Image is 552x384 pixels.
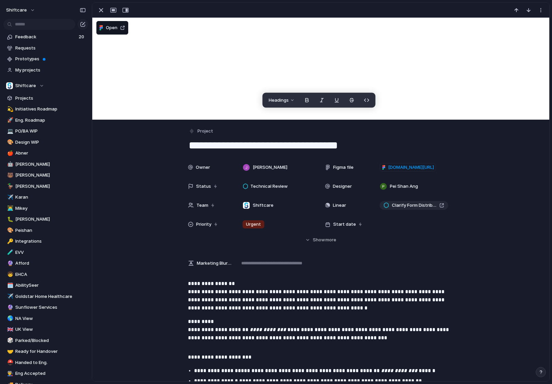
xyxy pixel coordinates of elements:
[3,225,88,236] a: 🎨Peishan
[6,282,13,289] button: 🗓️
[15,82,36,89] span: Shiftcare
[15,106,86,113] span: Initiatives Roadmap
[7,359,12,366] div: ⛑️
[333,183,352,190] span: Designer
[3,159,88,169] a: 🤖[PERSON_NAME]
[3,137,88,147] a: 🎨Design WIP
[7,216,12,223] div: 🐛
[15,359,86,366] span: Handed to Eng.
[15,271,86,278] span: EHCA
[3,280,88,290] div: 🗓️AbilitySeer
[6,260,13,267] button: 🔮
[3,324,88,335] a: 🇬🇧UK View
[79,34,85,40] span: 20
[6,7,27,14] span: shiftcare
[7,105,12,113] div: 💫
[6,348,13,355] button: 🤝
[6,205,13,212] button: 👨‍💻
[15,249,86,256] span: EVV
[6,271,13,278] button: 🧒
[269,97,289,104] span: Headings
[3,336,88,346] a: 🎲Parked/Blocked
[15,34,77,40] span: Feedback
[3,65,88,75] a: My projects
[6,315,13,322] button: 🌎
[253,164,287,171] span: [PERSON_NAME]
[15,194,86,201] span: Karan
[7,194,12,201] div: ✈️
[15,117,86,124] span: Eng. Roadmap
[15,260,86,267] span: Afford
[6,293,13,300] button: ✈️
[188,234,454,246] button: Showmore
[390,183,418,190] span: Pei Shan Ang
[3,314,88,324] div: 🌎NA View
[6,128,13,135] button: 💻
[7,370,12,378] div: 👨‍🏭
[3,214,88,224] a: 🐛[PERSON_NAME]
[15,95,86,102] span: Projects
[15,227,86,234] span: Peishan
[3,258,88,268] a: 🔮Afford
[6,370,13,377] button: 👨‍🏭
[6,117,13,124] button: 🚀
[3,236,88,246] a: 🔑Integrations
[196,221,211,228] span: Priority
[265,95,299,106] button: Headings
[3,203,88,214] a: 👨‍💻Mikey
[15,238,86,245] span: Integrations
[380,163,436,172] a: [DOMAIN_NAME][URL]
[15,183,86,190] span: [PERSON_NAME]
[15,45,86,52] span: Requests
[3,32,88,42] a: Feedback20
[187,126,215,136] button: Project
[7,182,12,190] div: 🦆
[15,128,86,135] span: PO/BA WIP
[7,337,12,344] div: 🎲
[15,139,86,146] span: Design WIP
[6,326,13,333] button: 🇬🇧
[3,148,88,158] a: 🍎Abner
[15,337,86,344] span: Parked/Blocked
[7,292,12,300] div: ✈️
[7,238,12,245] div: 🔑
[253,202,273,209] span: Shiftcare
[7,248,12,256] div: 🧪
[3,115,88,125] a: 🚀Eng. Roadmap
[3,358,88,368] a: ⛑️Handed to Eng.
[15,326,86,333] span: UK View
[250,183,288,190] span: Technical Review
[6,106,13,113] button: 💫
[333,164,354,171] span: Figma file
[15,282,86,289] span: AbilitySeer
[3,247,88,258] a: 🧪EVV
[15,161,86,168] span: [PERSON_NAME]
[6,227,13,234] button: 🎨
[3,170,88,180] a: 🐻[PERSON_NAME]
[196,164,210,171] span: Owner
[3,126,88,136] a: 💻PO/BA WIP
[96,21,128,35] button: Open
[7,127,12,135] div: 💻
[3,346,88,357] a: 🤝Ready for Handover
[246,221,261,228] span: Urgent
[15,304,86,311] span: Sunflower Services
[3,291,88,302] a: ✈️Goldstar Home Healthcare
[388,164,434,171] span: [DOMAIN_NAME][URL]
[3,192,88,202] a: ✈️Karan
[3,54,88,64] a: Prototypes
[3,5,39,16] button: shiftcare
[3,43,88,53] a: Requests
[6,249,13,256] button: 🧪
[196,202,208,209] span: Team
[3,104,88,114] a: 💫Initiatives Roadmap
